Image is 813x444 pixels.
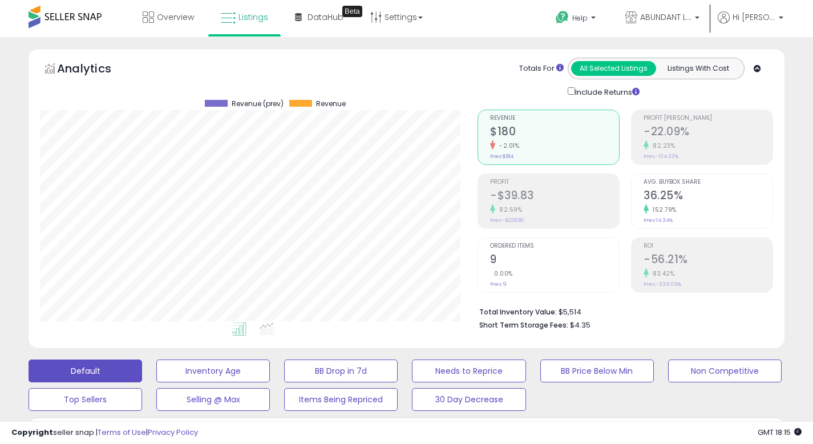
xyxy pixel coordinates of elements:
h2: 36.25% [644,189,772,204]
h5: Analytics [57,60,134,79]
span: ABUNDANT LiFE [640,11,691,23]
strong: Copyright [11,427,53,438]
small: Prev: -339.06% [644,281,681,288]
small: 83.42% [649,269,674,278]
button: All Selected Listings [571,61,656,76]
button: Needs to Reprice [412,360,525,382]
h2: -22.09% [644,125,772,140]
li: $5,514 [479,304,765,318]
small: 0.00% [490,269,513,278]
button: Top Sellers [29,388,142,411]
small: Prev: 14.34% [644,217,673,224]
span: Revenue [490,115,619,122]
a: Help [547,2,607,37]
span: Revenue (prev) [232,100,284,108]
small: 152.79% [649,205,677,214]
a: Terms of Use [98,427,146,438]
span: Hi [PERSON_NAME] [733,11,775,23]
small: -2.01% [495,142,519,150]
small: Prev: $184 [490,153,513,160]
span: Ordered Items [490,243,619,249]
span: Help [572,13,588,23]
i: Get Help [555,10,569,25]
span: Listings [238,11,268,23]
div: Include Returns [559,85,653,98]
b: Short Term Storage Fees: [479,320,568,330]
button: Non Competitive [668,360,782,382]
button: Listings With Cost [656,61,741,76]
b: Total Inventory Value: [479,307,557,317]
span: Profit [490,179,619,185]
h2: 9 [490,253,619,268]
button: Items Being Repriced [284,388,398,411]
h2: $180 [490,125,619,140]
span: 2025-10-6 18:15 GMT [758,427,802,438]
button: BB Drop in 7d [284,360,398,382]
span: Revenue [316,100,346,108]
span: Profit [PERSON_NAME] [644,115,772,122]
a: Hi [PERSON_NAME] [718,11,783,37]
span: DataHub [308,11,343,23]
small: Prev: -124.33% [644,153,678,160]
h2: -$39.83 [490,189,619,204]
span: ROI [644,243,772,249]
h2: -56.21% [644,253,772,268]
button: BB Price Below Min [540,360,654,382]
button: Default [29,360,142,382]
span: Avg. Buybox Share [644,179,772,185]
span: Overview [157,11,194,23]
small: 82.59% [495,205,522,214]
button: Inventory Age [156,360,270,382]
button: 30 Day Decrease [412,388,525,411]
small: 82.23% [649,142,675,150]
div: seller snap | | [11,427,198,438]
div: Tooltip anchor [342,6,362,17]
small: Prev: -$228.80 [490,217,524,224]
a: Privacy Policy [148,427,198,438]
div: Totals For [519,63,564,74]
small: Prev: 9 [490,281,507,288]
button: Selling @ Max [156,388,270,411]
span: $4.35 [570,320,590,330]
